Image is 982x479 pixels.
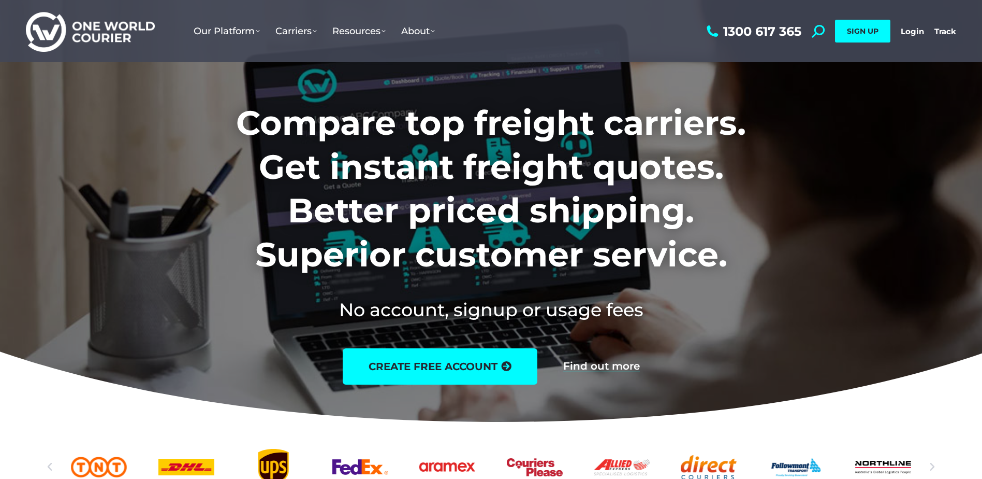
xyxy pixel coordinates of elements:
h2: No account, signup or usage fees [168,297,814,322]
img: One World Courier [26,10,155,52]
a: create free account [343,348,537,385]
a: About [393,15,443,47]
span: Carriers [275,25,317,37]
a: Our Platform [186,15,268,47]
a: Carriers [268,15,325,47]
span: SIGN UP [847,26,878,36]
a: Resources [325,15,393,47]
span: Our Platform [194,25,260,37]
a: 1300 617 365 [704,25,801,38]
span: Resources [332,25,386,37]
span: About [401,25,435,37]
h1: Compare top freight carriers. Get instant freight quotes. Better priced shipping. Superior custom... [168,101,814,276]
a: Login [901,26,924,36]
a: Track [934,26,956,36]
a: Find out more [563,361,640,372]
a: SIGN UP [835,20,890,43]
